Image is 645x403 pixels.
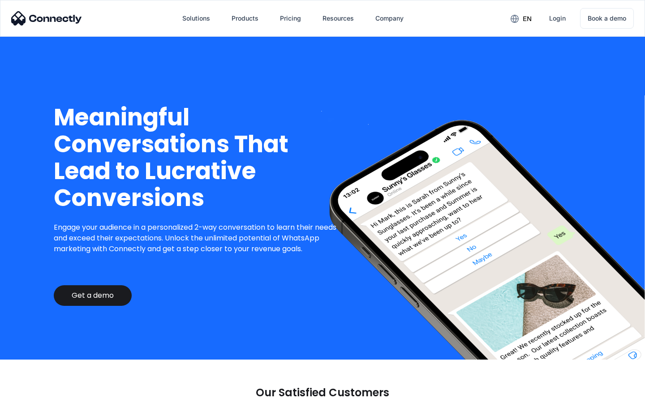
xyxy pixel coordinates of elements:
div: Products [232,12,258,25]
div: Pricing [280,12,301,25]
aside: Language selected: English [9,387,54,400]
div: Resources [322,12,354,25]
a: Book a demo [580,8,634,29]
p: Our Satisfied Customers [256,386,389,399]
div: Company [375,12,404,25]
p: Engage your audience in a personalized 2-way conversation to learn their needs and exceed their e... [54,222,344,254]
a: Get a demo [54,285,132,306]
a: Pricing [273,8,308,29]
a: Login [542,8,573,29]
div: Get a demo [72,291,114,300]
div: Login [549,12,566,25]
img: Connectly Logo [11,11,82,26]
h1: Meaningful Conversations That Lead to Lucrative Conversions [54,104,344,211]
div: Solutions [182,12,210,25]
ul: Language list [18,387,54,400]
div: en [523,13,532,25]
